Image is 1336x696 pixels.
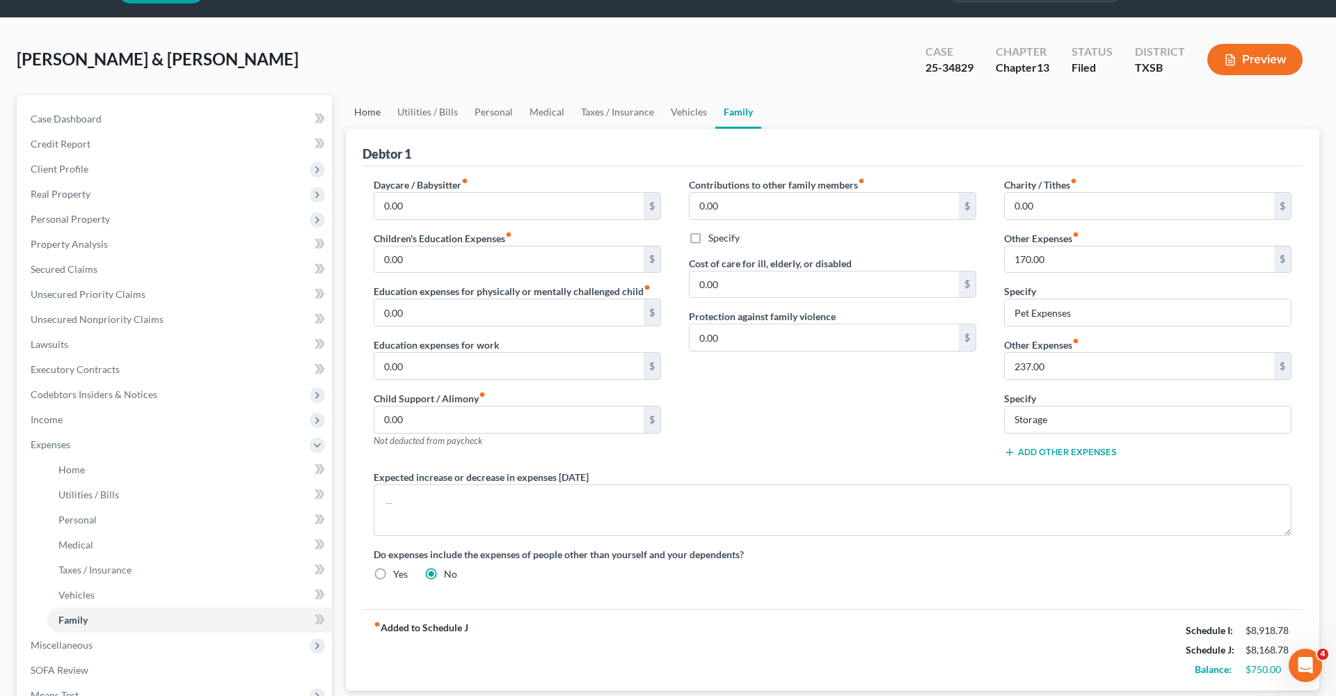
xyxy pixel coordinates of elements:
[47,583,332,608] a: Vehicles
[1072,60,1113,76] div: Filed
[19,257,332,282] a: Secured Claims
[19,307,332,332] a: Unsecured Nonpriority Claims
[374,391,486,406] label: Child Support / Alimony
[31,238,108,250] span: Property Analysis
[19,658,332,683] a: SOFA Review
[374,193,644,219] input: --
[1135,60,1185,76] div: TXSB
[47,532,332,557] a: Medical
[1195,663,1232,675] strong: Balance:
[19,232,332,257] a: Property Analysis
[1004,391,1036,406] label: Specify
[959,193,976,219] div: $
[662,95,715,129] a: Vehicles
[374,284,651,299] label: Education expenses for physically or mentally challenged child
[959,271,976,298] div: $
[47,557,332,583] a: Taxes / Insurance
[389,95,466,129] a: Utilities / Bills
[31,438,70,450] span: Expenses
[374,246,644,273] input: --
[31,639,93,651] span: Miscellaneous
[996,60,1049,76] div: Chapter
[17,49,299,69] span: [PERSON_NAME] & [PERSON_NAME]
[573,95,662,129] a: Taxes / Insurance
[644,284,651,291] i: fiber_manual_record
[31,163,88,175] span: Client Profile
[479,391,486,398] i: fiber_manual_record
[644,299,660,326] div: $
[505,231,512,238] i: fiber_manual_record
[1072,338,1079,345] i: fiber_manual_record
[374,435,482,446] span: Not deducted from paycheck
[1004,177,1077,192] label: Charity / Tithes
[1072,231,1079,238] i: fiber_manual_record
[31,188,90,200] span: Real Property
[1072,44,1113,60] div: Status
[374,621,468,679] strong: Added to Schedule J
[31,664,88,676] span: SOFA Review
[466,95,521,129] a: Personal
[31,213,110,225] span: Personal Property
[374,353,644,379] input: --
[374,406,644,433] input: --
[31,113,102,125] span: Case Dashboard
[925,44,973,60] div: Case
[1037,61,1049,74] span: 13
[19,106,332,132] a: Case Dashboard
[31,138,90,150] span: Credit Report
[19,282,332,307] a: Unsecured Priority Claims
[1070,177,1077,184] i: fiber_manual_record
[996,44,1049,60] div: Chapter
[19,357,332,382] a: Executory Contracts
[374,299,644,326] input: --
[1005,246,1274,273] input: --
[47,507,332,532] a: Personal
[1005,353,1274,379] input: --
[1246,624,1291,638] div: $8,918.78
[1274,246,1291,273] div: $
[58,589,95,601] span: Vehicles
[374,547,1291,562] label: Do expenses include the expenses of people other than yourself and your dependents?
[1274,353,1291,379] div: $
[19,332,332,357] a: Lawsuits
[374,338,500,352] label: Education expenses for work
[1004,338,1079,352] label: Other Expenses
[444,567,457,581] label: No
[690,271,959,298] input: --
[31,313,164,325] span: Unsecured Nonpriority Claims
[58,539,93,551] span: Medical
[19,132,332,157] a: Credit Report
[374,470,589,484] label: Expected increase or decrease in expenses [DATE]
[1005,193,1274,219] input: --
[31,363,120,375] span: Executory Contracts
[858,177,865,184] i: fiber_manual_record
[374,621,381,628] i: fiber_manual_record
[644,406,660,433] div: $
[1004,231,1079,246] label: Other Expenses
[690,324,959,351] input: --
[1005,406,1291,433] input: Specify...
[715,95,761,129] a: Family
[644,353,660,379] div: $
[1004,447,1117,458] button: Add Other Expenses
[925,60,973,76] div: 25-34829
[58,514,97,525] span: Personal
[1005,299,1291,326] input: Specify...
[393,567,408,581] label: Yes
[58,489,119,500] span: Utilities / Bills
[521,95,573,129] a: Medical
[689,177,865,192] label: Contributions to other family members
[47,608,332,633] a: Family
[31,338,68,350] span: Lawsuits
[31,263,97,275] span: Secured Claims
[1207,44,1303,75] button: Preview
[959,324,976,351] div: $
[689,309,836,324] label: Protection against family violence
[644,246,660,273] div: $
[1186,644,1234,656] strong: Schedule J:
[58,614,88,626] span: Family
[31,288,145,300] span: Unsecured Priority Claims
[31,413,63,425] span: Income
[1186,624,1233,636] strong: Schedule I:
[374,231,512,246] label: Children's Education Expenses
